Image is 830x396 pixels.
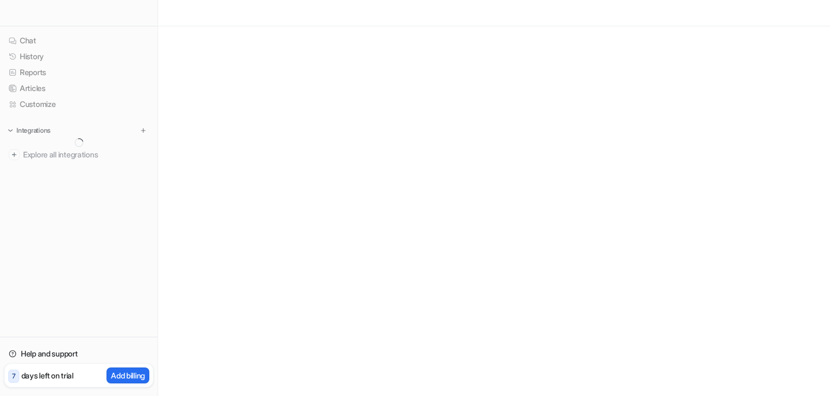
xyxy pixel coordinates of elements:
p: 7 [12,371,15,381]
p: Integrations [16,126,51,135]
p: days left on trial [21,370,74,381]
a: Help and support [4,346,153,361]
img: explore all integrations [9,149,20,160]
img: expand menu [7,127,14,134]
img: menu_add.svg [139,127,147,134]
p: Add billing [111,370,145,381]
a: Chat [4,33,153,48]
a: Explore all integrations [4,147,153,162]
button: Integrations [4,125,54,136]
a: Reports [4,65,153,80]
a: Customize [4,97,153,112]
span: Explore all integrations [23,146,149,163]
button: Add billing [106,367,149,383]
a: Articles [4,81,153,96]
a: History [4,49,153,64]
